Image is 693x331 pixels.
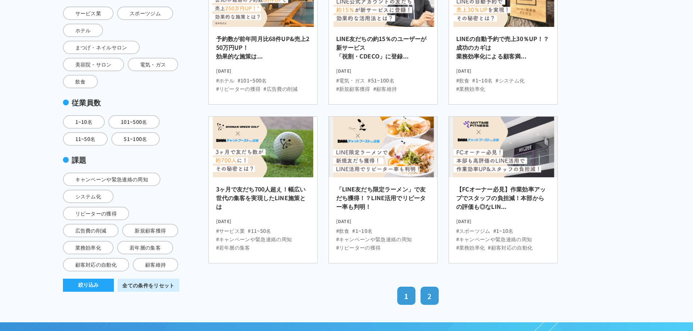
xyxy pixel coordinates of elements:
[63,190,114,203] span: システム化
[216,235,292,243] li: #キャンペーンや緊急連絡の周知
[456,65,550,74] time: [DATE]
[216,244,250,251] li: #若年層の集客
[216,34,310,65] h2: 予約数が前年同月比68件UP&売上250万円UP！ 効果的な施策は...
[373,85,397,93] li: #顧客維持
[63,7,114,20] span: サービス業
[128,58,179,71] span: 電気・ガス
[472,77,493,84] li: #1~10名
[456,185,550,215] h2: 【FCオーナー必見】作業効率アップでスタッフの負担減！本部からの評価も◎なLIN...
[63,154,179,165] div: 課題
[133,258,178,271] span: 顧客維持
[456,77,470,84] li: #飲食
[111,132,159,146] span: 51~100名
[118,279,179,292] a: 全ての条件をリセット
[63,224,119,237] span: 広告費の削減
[456,215,550,224] time: [DATE]
[216,227,245,235] li: #サービス業
[427,291,431,301] span: 2
[336,185,430,215] h2: 「LINE友だち限定ラーメン」で友だち獲得！？LINE活用でリピーター率も判明！
[488,244,533,251] li: #顧客対応の自動化
[263,85,298,93] li: #広告費の削減
[63,258,130,271] span: 顧客対応の自動化
[336,227,350,235] li: #飲食
[63,279,114,292] button: 絞り込み
[493,227,514,235] li: #1~10名
[456,85,485,93] li: #業務効率化
[248,227,271,235] li: #11~50名
[238,77,267,84] li: #101~500名
[117,241,173,254] span: 若年層の集客
[208,116,318,264] a: 3ヶ月で友だち700人超え！幅広い世代の集客を実現したLINE施策とは [DATE] #サービス業#11~50名#キャンペーンや緊急連絡の周知#若年層の集客
[336,235,412,243] li: #キャンペーンや緊急連絡の周知
[63,132,108,146] span: 11~50名
[328,116,438,264] a: 「LINE友だち限定ラーメン」で友だち獲得！？LINE活用でリピーター率も判明！ [DATE] #飲食#1~10名#キャンペーンや緊急連絡の周知#リピーターの獲得
[336,85,370,93] li: #新規顧客獲得
[336,215,430,224] time: [DATE]
[336,65,430,74] time: [DATE]
[63,241,114,254] span: 業務効率化
[117,7,173,20] span: スポーツジム
[456,244,485,251] li: #業務効率化
[63,173,160,186] span: キャンペーンや緊急連絡の周知
[122,224,178,237] span: 新規顧客獲得
[456,34,550,65] h2: LINEの自動予約で売上30％UP！？成功のカギは 業務効率化による顧客満...
[63,58,124,71] span: 美容院・サロン
[63,24,103,37] span: ホテル
[336,77,365,84] li: #電気・ガス
[216,65,310,74] time: [DATE]
[63,97,179,108] div: 従業員数
[336,34,430,65] h2: LINE友だちの約15％のユーザーが新サービス 「祝割・CDECO」に登録...
[108,115,160,129] span: 101~500名
[336,244,381,251] li: #リピーターの獲得
[421,287,439,305] a: 2
[368,77,394,84] li: #51~100名
[63,207,130,220] span: リピーターの獲得
[63,115,105,129] span: 1~10名
[456,235,532,243] li: #キャンペーンや緊急連絡の周知
[352,227,373,235] li: #1~10名
[216,185,310,215] h2: 3ヶ月で友だち700人超え！幅広い世代の集客を実現したLINE施策とは
[216,77,235,84] li: #ホテル
[495,77,525,84] li: #システム化
[449,116,558,264] a: 【FCオーナー必見】作業効率アップでスタッフの負担減！本部からの評価も◎なLIN... [DATE] #スポーツジム#1~10名#キャンペーンや緊急連絡の周知#業務効率化#顧客対応の自動化
[63,75,98,88] span: 飲食
[456,227,490,235] li: #スポーツジム
[216,85,261,93] li: #リピーターの獲得
[63,41,140,54] span: まつげ・ネイルサロン
[216,215,310,224] time: [DATE]
[404,291,408,301] span: 1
